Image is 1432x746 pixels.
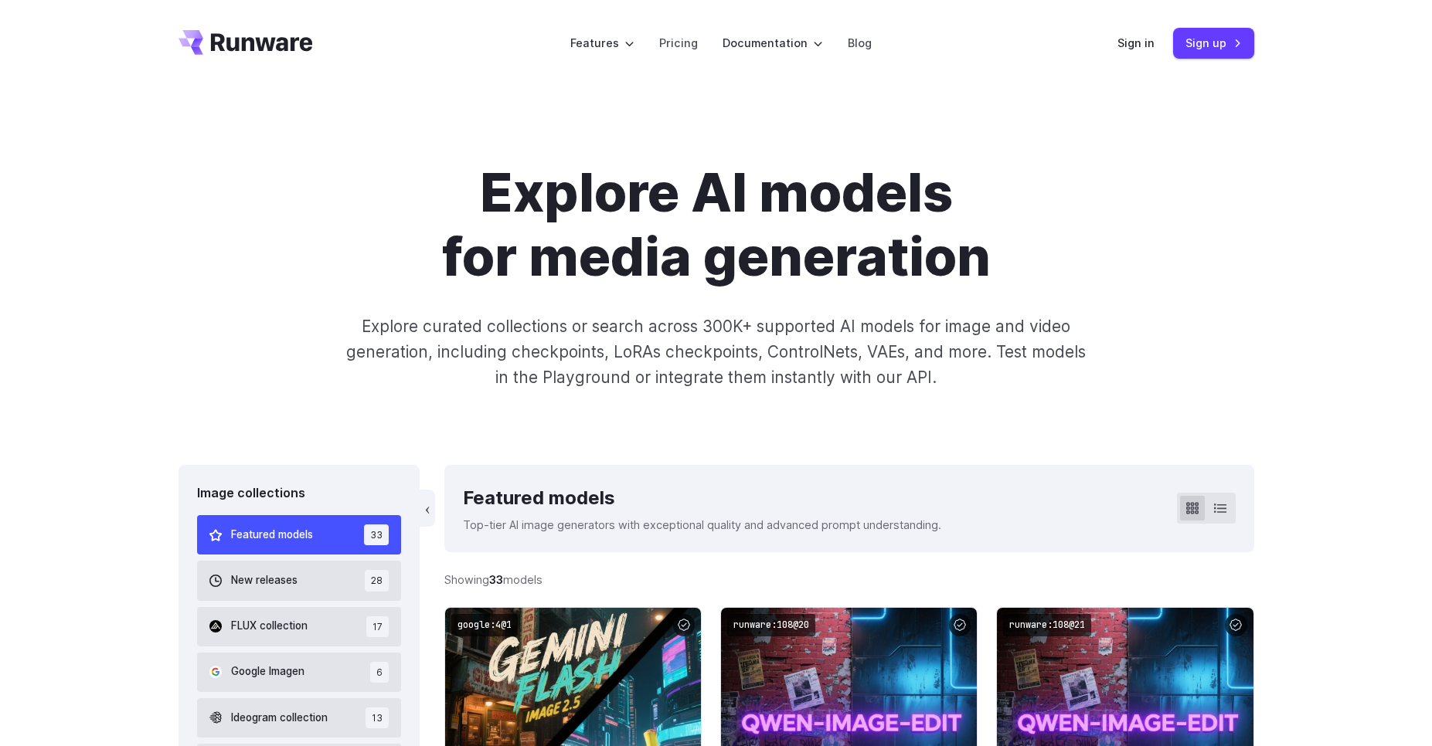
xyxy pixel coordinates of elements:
h1: Explore AI models for media generation [286,161,1147,289]
code: runware:108@20 [727,614,815,636]
button: ‹ [420,490,435,527]
span: Google Imagen [231,663,304,680]
code: runware:108@21 [1003,614,1091,636]
a: Go to / [179,30,313,55]
div: Image collections [197,483,402,504]
div: Showing models [444,571,543,588]
button: Ideogram collection 13 [197,698,402,738]
span: 17 [366,616,389,637]
a: Sign up [1173,28,1254,58]
span: New releases [231,572,298,589]
span: 6 [370,662,389,683]
span: Featured models [231,527,313,544]
a: Blog [848,34,872,52]
span: 33 [364,524,389,545]
span: FLUX collection [231,618,308,635]
button: Featured models 33 [197,515,402,554]
button: New releases 28 [197,561,402,600]
div: Featured models [463,483,941,513]
span: 13 [366,707,389,728]
p: Explore curated collections or search across 300K+ supported AI models for image and video genera... [339,314,1092,391]
span: Ideogram collection [231,710,328,727]
code: google:4@1 [451,614,518,636]
label: Documentation [723,34,823,52]
button: FLUX collection 17 [197,607,402,646]
a: Pricing [659,34,698,52]
span: 28 [365,570,389,591]
label: Features [570,34,634,52]
a: Sign in [1117,34,1155,52]
p: Top-tier AI image generators with exceptional quality and advanced prompt understanding. [463,516,941,534]
button: Google Imagen 6 [197,653,402,692]
strong: 33 [489,573,503,586]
